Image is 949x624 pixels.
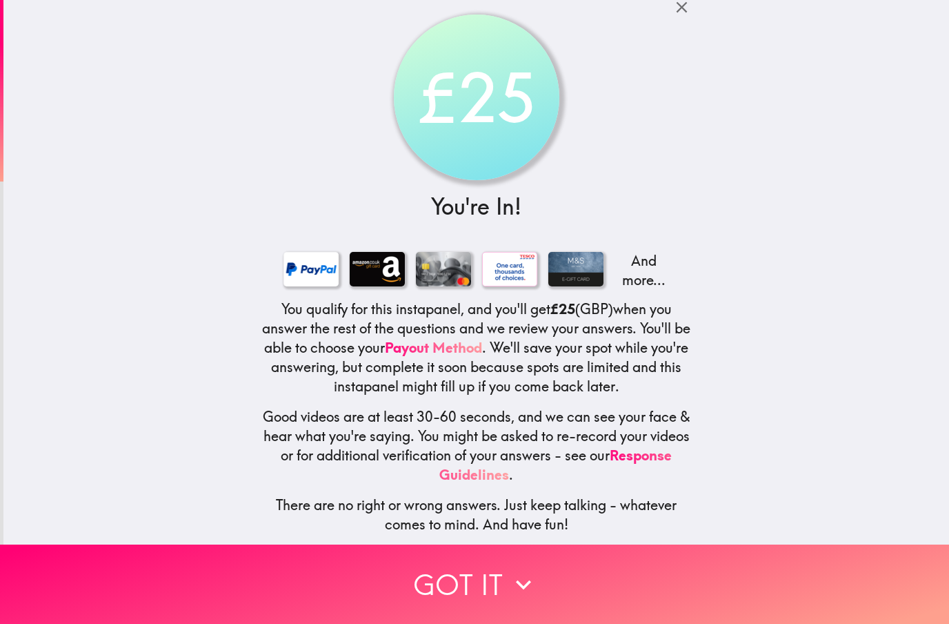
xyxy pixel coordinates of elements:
a: Payout Method [385,339,482,356]
div: £25 [400,21,552,174]
h3: You're In! [261,191,692,222]
h5: Good videos are at least 30-60 seconds, and we can see your face & hear what you're saying. You m... [261,407,692,485]
p: And more... [615,251,670,290]
b: £25 [550,300,575,318]
a: Response Guidelines [439,447,672,483]
h5: You qualify for this instapanel, and you'll get (GBP) when you answer the rest of the questions a... [261,300,692,396]
h5: There are no right or wrong answers. Just keep talking - whatever comes to mind. And have fun! [261,496,692,534]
